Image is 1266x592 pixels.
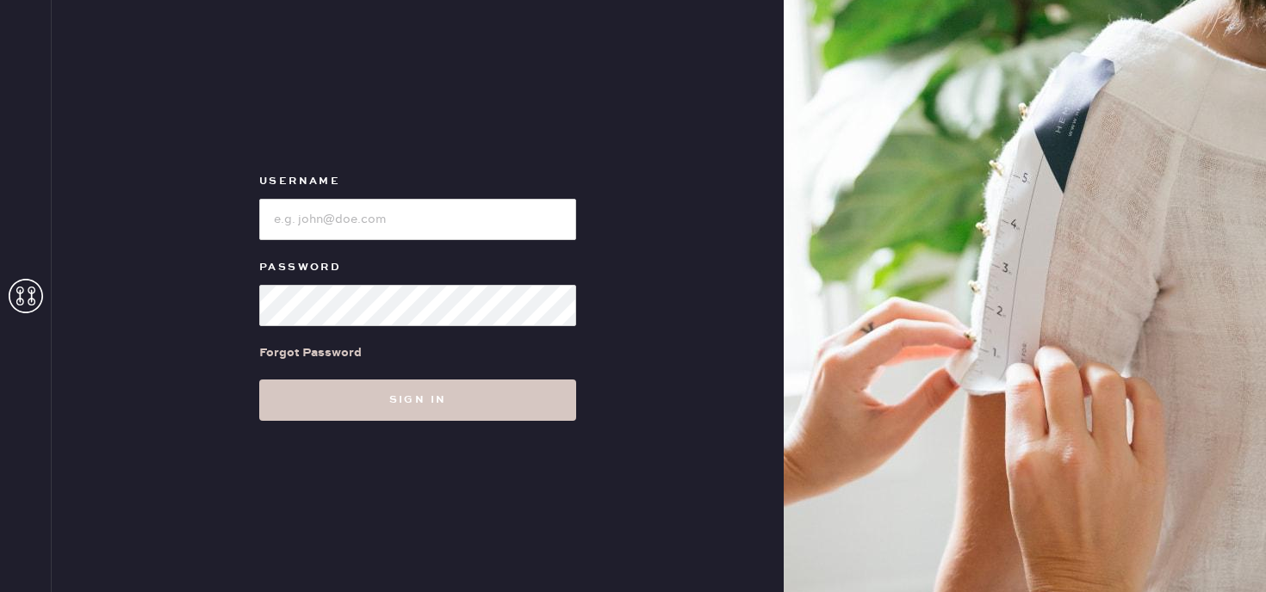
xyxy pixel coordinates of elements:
button: Sign in [259,379,576,421]
label: Username [259,171,576,192]
div: Forgot Password [259,343,362,362]
a: Forgot Password [259,326,362,379]
input: e.g. john@doe.com [259,199,576,240]
label: Password [259,257,576,278]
